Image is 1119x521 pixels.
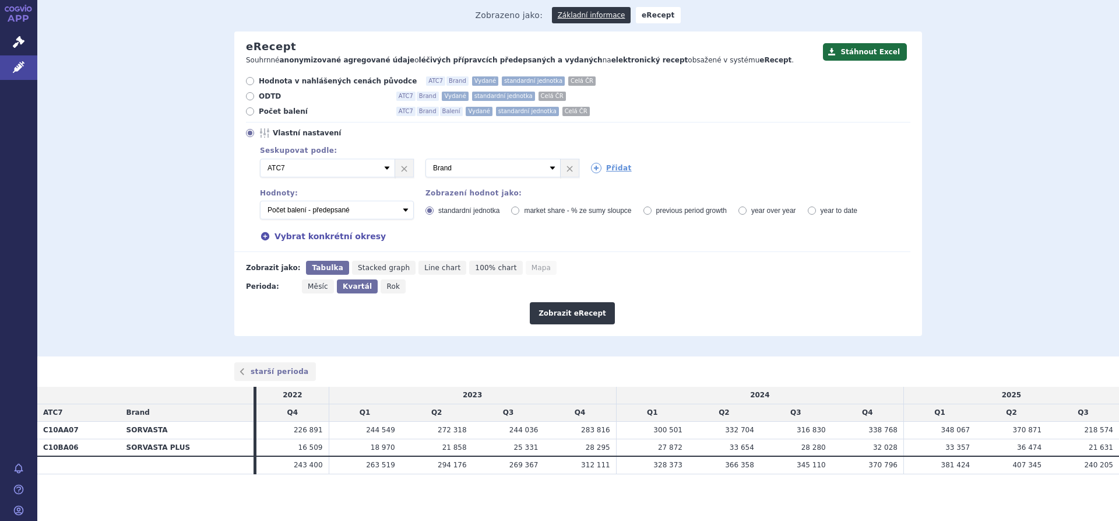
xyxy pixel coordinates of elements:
span: year to date [821,207,857,215]
th: C10BA06 [37,439,121,456]
strong: léčivých přípravcích předepsaných a vydaných [419,56,603,64]
div: 2 [248,159,910,177]
span: 18 970 [371,443,395,452]
span: 244 036 [509,426,539,434]
span: 32 028 [873,443,898,452]
td: Q1 [329,404,401,422]
div: Zobrazení hodnot jako: [425,189,910,197]
span: 243 400 [294,461,323,469]
td: Q3 [760,404,832,422]
strong: elektronický recept [611,56,688,64]
span: 366 358 [725,461,754,469]
span: 263 519 [366,461,395,469]
div: Vybrat konkrétní okresy [248,230,910,243]
span: Brand [126,408,150,417]
a: Přidat [591,163,632,173]
span: 28 295 [586,443,610,452]
span: previous period growth [656,207,727,215]
th: C10AA07 [37,421,121,439]
td: Q2 [976,404,1047,422]
span: Brand [417,92,439,101]
span: Brand [446,76,469,86]
span: ATC7 [43,408,63,417]
span: Kvartál [343,282,372,291]
span: 345 110 [797,461,826,469]
span: 316 830 [797,426,826,434]
th: SORVASTA [121,421,254,439]
h2: eRecept [246,40,296,53]
span: year over year [751,207,796,215]
td: Q2 [688,404,760,422]
span: 36 474 [1017,443,1041,452]
span: 21 631 [1089,443,1113,452]
span: ATC7 [396,107,416,116]
div: Hodnoty: [260,189,414,197]
span: market share - % ze sumy sloupce [524,207,631,215]
span: 21 858 [442,443,467,452]
span: Hodnota v nahlášených cenách původce [259,76,417,86]
p: Souhrnné o na obsažené v systému . [246,55,817,65]
td: Q3 [473,404,544,422]
td: Q4 [544,404,616,422]
td: Q1 [616,404,688,422]
span: 28 280 [801,443,826,452]
span: Vydané [466,107,492,116]
td: 2025 [903,387,1119,404]
td: Q3 [1047,404,1119,422]
span: 33 357 [945,443,970,452]
span: 338 768 [868,426,898,434]
span: Zobrazeno jako: [475,7,543,23]
span: 226 891 [294,426,323,434]
span: Vydané [442,92,468,101]
span: 294 176 [438,461,467,469]
span: Mapa [532,264,551,272]
span: 27 872 [658,443,682,452]
span: 300 501 [653,426,682,434]
strong: anonymizované agregované údaje [280,56,415,64]
span: Balení [440,107,463,116]
span: Stacked graph [358,264,410,272]
span: Celá ČR [539,92,566,101]
span: standardní jednotka [472,92,535,101]
button: Stáhnout Excel [823,43,907,61]
td: 2023 [329,387,616,404]
a: Základní informace [552,7,631,23]
span: 283 816 [581,426,610,434]
td: Q1 [903,404,976,422]
span: 332 704 [725,426,754,434]
th: SORVASTA PLUS [121,439,254,456]
span: 16 509 [298,443,323,452]
span: 272 318 [438,426,467,434]
span: 381 424 [941,461,970,469]
span: Tabulka [312,264,343,272]
span: Měsíc [308,282,328,291]
span: Celá ČR [562,107,590,116]
span: standardní jednotka [496,107,559,116]
td: 2024 [616,387,903,404]
a: × [395,159,413,177]
strong: eRecept [759,56,791,64]
span: standardní jednotka [438,207,499,215]
span: 370 871 [1012,426,1041,434]
div: Seskupovat podle: [248,146,910,155]
span: 218 574 [1084,426,1113,434]
span: 328 373 [653,461,682,469]
span: 100% chart [475,264,516,272]
span: 25 331 [513,443,538,452]
td: 2022 [256,387,329,404]
span: Celá ČR [568,76,596,86]
span: 269 367 [509,461,539,469]
span: Line chart [424,264,460,272]
a: starší perioda [234,362,316,381]
div: Zobrazit jako: [246,261,300,275]
td: Q4 [256,404,329,422]
span: Počet balení [259,107,387,116]
span: Brand [417,107,439,116]
span: 407 345 [1012,461,1041,469]
strong: eRecept [636,7,681,23]
span: ATC7 [396,92,416,101]
a: × [561,159,579,177]
span: Vlastní nastavení [273,128,401,138]
span: 244 549 [366,426,395,434]
span: 370 796 [868,461,898,469]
